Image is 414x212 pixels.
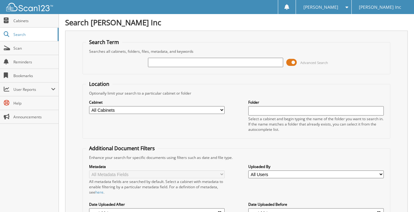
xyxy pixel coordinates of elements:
[6,3,53,11] img: scan123-logo-white.svg
[86,145,158,152] legend: Additional Document Filters
[383,182,414,212] iframe: Chat Widget
[13,18,55,23] span: Cabinets
[248,116,384,132] div: Select a cabinet and begin typing the name of the folder you want to search in. If the name match...
[13,59,55,65] span: Reminders
[248,202,384,207] label: Date Uploaded Before
[13,46,55,51] span: Scan
[95,190,103,195] a: here
[86,49,387,54] div: Searches all cabinets, folders, files, metadata, and keywords
[300,60,328,65] span: Advanced Search
[86,81,112,87] legend: Location
[89,179,225,195] div: All metadata fields are searched by default. Select a cabinet with metadata to enable filtering b...
[303,5,338,9] span: [PERSON_NAME]
[86,39,122,46] legend: Search Term
[359,5,401,9] span: [PERSON_NAME] Inc
[248,164,384,169] label: Uploaded By
[13,87,51,92] span: User Reports
[86,91,387,96] div: Optionally limit your search to a particular cabinet or folder
[89,100,225,105] label: Cabinet
[248,100,384,105] label: Folder
[86,155,387,160] div: Enhance your search for specific documents using filters such as date and file type.
[89,164,225,169] label: Metadata
[13,114,55,120] span: Announcements
[13,101,55,106] span: Help
[13,73,55,78] span: Bookmarks
[13,32,55,37] span: Search
[89,202,225,207] label: Date Uploaded After
[65,17,408,27] h1: Search [PERSON_NAME] Inc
